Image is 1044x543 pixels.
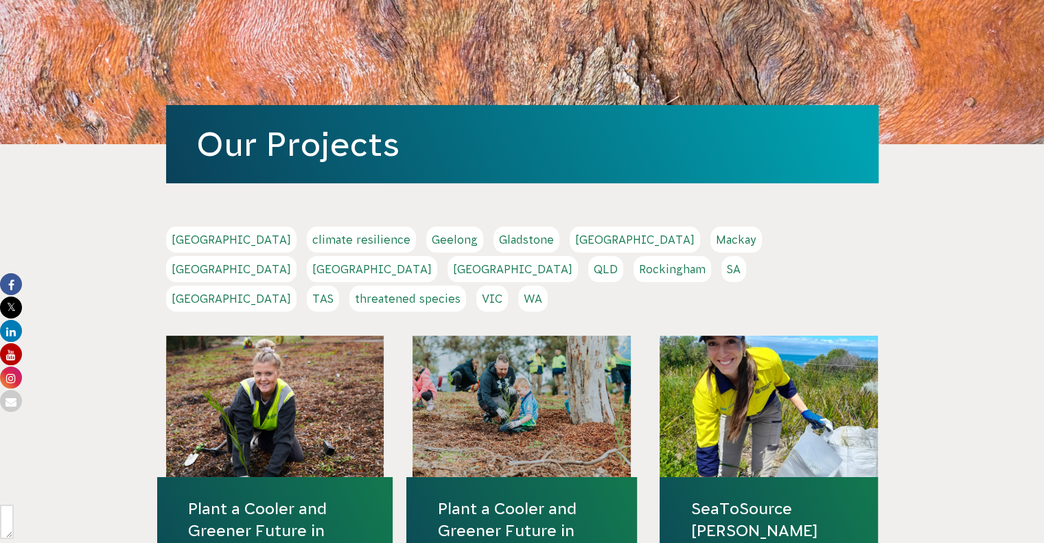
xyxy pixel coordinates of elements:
a: TAS [307,286,339,312]
a: SA [721,256,746,282]
a: [GEOGRAPHIC_DATA] [448,256,578,282]
a: climate resilience [307,227,416,253]
a: [GEOGRAPHIC_DATA] [166,256,297,282]
a: Our Projects [196,126,399,163]
a: [GEOGRAPHIC_DATA] [570,227,700,253]
a: VIC [476,286,508,312]
a: [GEOGRAPHIC_DATA] [166,286,297,312]
a: QLD [588,256,623,282]
a: [GEOGRAPHIC_DATA] [166,227,297,253]
a: [GEOGRAPHIC_DATA] [307,256,437,282]
a: Mackay [710,227,762,253]
a: WA [518,286,548,312]
a: Rockingham [634,256,711,282]
a: Geelong [426,227,483,253]
a: threatened species [349,286,466,312]
a: SeaToSource [PERSON_NAME] [691,498,847,542]
a: Gladstone [494,227,559,253]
